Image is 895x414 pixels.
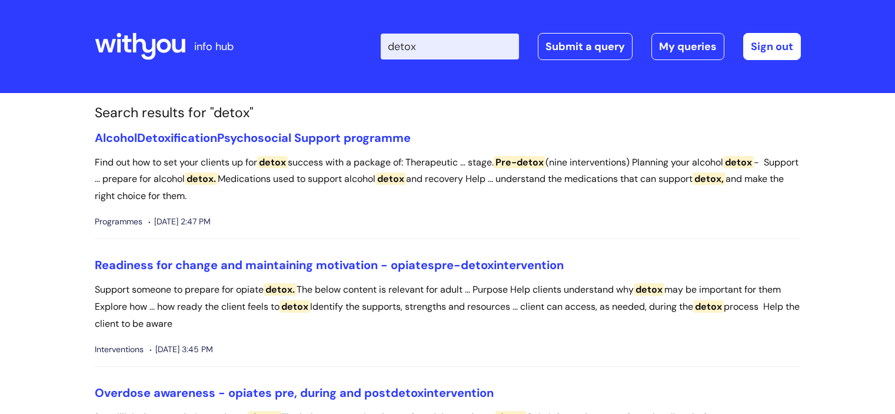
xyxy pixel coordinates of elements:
[264,283,297,296] span: detox.
[95,385,494,400] a: Overdose awareness - opiates pre, during and postdetoxintervention
[257,156,288,168] span: detox
[149,342,213,357] span: [DATE] 3:45 PM
[95,342,144,357] span: Interventions
[280,300,310,313] span: detox
[137,130,217,145] span: Detoxification
[693,173,726,185] span: detox,
[148,214,211,229] span: [DATE] 2:47 PM
[381,33,801,60] div: | -
[693,300,724,313] span: detox
[95,105,801,121] h1: Search results for "detox"
[391,385,424,400] span: detox
[651,33,724,60] a: My queries
[743,33,801,60] a: Sign out
[185,173,218,185] span: detox.
[95,154,801,205] p: Find out how to set your clients up for success with a package of: Therapeutic ... stage. (nine i...
[194,37,234,56] p: info hub
[95,257,564,273] a: Readiness for change and maintaining motivation - opiatespre-detoxintervention
[538,33,633,60] a: Submit a query
[95,281,801,332] p: Support someone to prepare for opiate The below content is relevant for adult ... Purpose Help cl...
[434,257,494,273] span: pre-detox
[723,156,754,168] span: detox
[375,173,406,185] span: detox
[95,214,142,229] span: Programmes
[494,156,545,168] span: Pre-detox
[381,34,519,59] input: Search
[634,283,664,296] span: detox
[95,130,411,145] a: AlcoholDetoxificationPsychosocial Support programme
